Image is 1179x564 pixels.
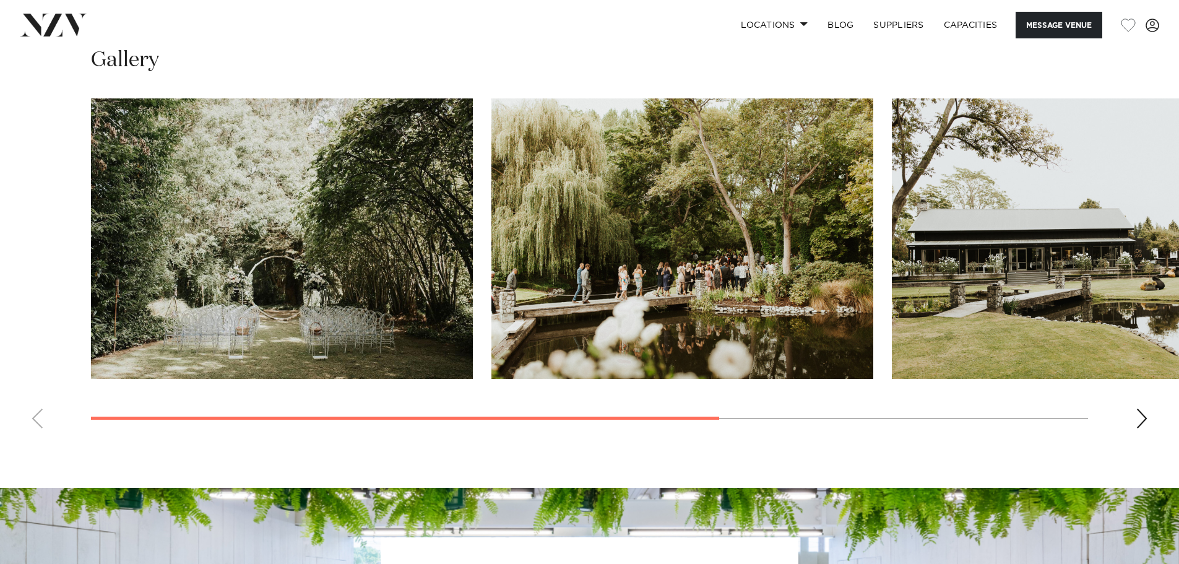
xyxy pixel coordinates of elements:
h2: Gallery [91,46,159,74]
img: nzv-logo.png [20,14,87,36]
swiper-slide: 1 / 4 [91,98,473,379]
a: BLOG [818,12,863,38]
a: Capacities [934,12,1008,38]
button: Message Venue [1016,12,1102,38]
a: Locations [731,12,818,38]
swiper-slide: 2 / 4 [491,98,873,379]
a: SUPPLIERS [863,12,933,38]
